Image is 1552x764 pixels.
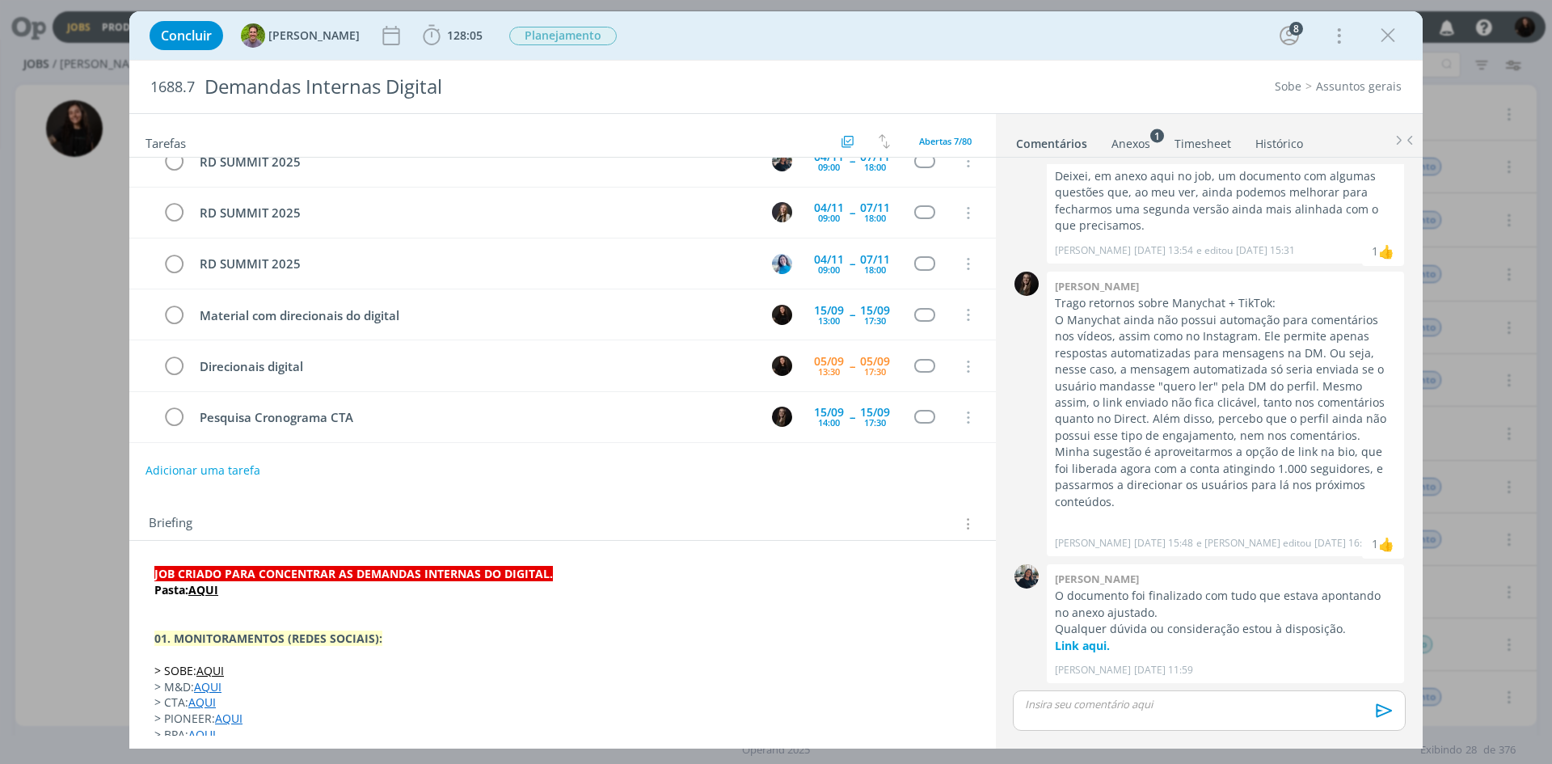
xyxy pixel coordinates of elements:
a: AQUI [188,694,216,710]
p: Trago retornos sobre Manychat + TikTok: [1055,295,1396,311]
a: Timesheet [1174,129,1232,152]
span: [DATE] 13:54 [1134,243,1193,258]
div: 15/09 [860,305,890,316]
button: Adicionar uma tarefa [145,456,261,485]
div: 18:00 [864,265,886,274]
span: Concluir [161,29,212,42]
span: -- [850,309,854,320]
button: 8 [1276,23,1302,49]
div: Mayara Peruzzo [1378,242,1394,261]
img: L [772,202,792,222]
span: 1688.7 [150,78,195,96]
div: 17:30 [864,418,886,427]
p: > CTA: [154,694,971,711]
p: > M&D: [154,679,971,695]
span: > SOBE: [154,663,196,678]
p: [PERSON_NAME] [1055,243,1131,258]
button: S [770,354,794,378]
div: Direcionais digital [192,357,757,377]
p: > BPA: [154,727,971,743]
span: Tarefas [145,132,186,151]
div: 07/11 [860,254,890,265]
div: 8 [1289,22,1303,36]
div: 17:30 [864,367,886,376]
a: Assuntos gerais [1316,78,1402,94]
a: AQUI [188,582,218,597]
div: 17:30 [864,316,886,325]
div: Material com direcionais do digital [192,306,757,326]
div: Demandas Internas Digital [198,67,874,107]
p: O documento foi finalizado com tudo que estava apontando no anexo ajustado. [1055,588,1396,621]
p: [PERSON_NAME] [1055,663,1131,677]
span: [DATE] 15:31 [1236,243,1295,258]
span: Abertas 7/80 [919,135,972,147]
div: RD SUMMIT 2025 [192,203,757,223]
p: Qualquer dúvida ou consideração estou à disposição. [1055,621,1396,637]
img: M [1014,564,1039,589]
div: RD SUMMIT 2025 [192,152,757,172]
span: e [PERSON_NAME] editou [1196,536,1311,551]
img: S [772,356,792,376]
span: 128:05 [447,27,483,43]
div: dialog [129,11,1423,749]
div: 05/09 [814,356,844,367]
img: M [772,151,792,171]
div: 18:00 [864,213,886,222]
a: Comentários [1015,129,1088,152]
button: Planejamento [508,26,618,46]
span: [DATE] 11:59 [1134,663,1193,677]
a: AQUI [196,663,224,678]
button: 128:05 [419,23,487,49]
span: -- [850,361,854,372]
img: T [241,23,265,48]
div: RD SUMMIT 2025 [192,254,757,274]
p: [PERSON_NAME] [1055,536,1131,551]
button: Concluir [150,21,223,50]
div: Anexos [1111,136,1150,152]
div: 04/11 [814,202,844,213]
button: T[PERSON_NAME] [241,23,360,48]
strong: 01. MONITORAMENTOS (REDES SOCIAIS): [154,631,382,646]
div: 09:00 [818,213,840,222]
img: S [772,305,792,325]
strong: JOB CRIADO PARA CONCENTRAR AS DEMANDAS INTERNAS DO DIGITAL. [154,566,553,581]
div: 1 [1372,535,1378,552]
a: AQUI [188,727,216,742]
div: 15/09 [814,407,844,418]
p: Deixei, em anexo aqui no job, um documento com algumas questões que, ao meu ver, ainda podemos me... [1055,168,1396,234]
button: M [770,149,794,173]
span: e editou [1196,243,1233,258]
span: Planejamento [509,27,617,45]
div: 15/09 [814,305,844,316]
span: -- [850,412,854,423]
img: E [772,254,792,274]
p: O Manychat ainda não possui automação para comentários nos vídeos, assim como no Instagram. Ele p... [1055,312,1396,445]
img: N [772,407,792,427]
div: 05/09 [860,356,890,367]
span: [DATE] 15:48 [1134,536,1193,551]
span: -- [850,155,854,167]
span: Briefing [149,513,192,534]
a: Sobe [1275,78,1301,94]
div: 09:00 [818,265,840,274]
img: N [1014,272,1039,296]
div: 13:00 [818,316,840,325]
div: Pesquisa Cronograma CTA [192,407,757,428]
div: 18:00 [864,163,886,171]
div: 14:00 [818,418,840,427]
div: 09:00 [818,163,840,171]
p: Minha sugestão é aproveitarmos a opção de link na bio, que foi liberada agora com a conta atingin... [1055,444,1396,510]
sup: 1 [1150,129,1164,142]
span: -- [850,207,854,218]
div: 04/11 [814,254,844,265]
button: L [770,200,794,225]
span: [DATE] 16:05 [1314,536,1373,551]
div: 04/11 [814,151,844,163]
strong: Pasta: [154,582,188,597]
b: [PERSON_NAME] [1055,572,1139,586]
a: AQUI [194,679,221,694]
a: Link aqui. [1055,638,1110,653]
div: 15/09 [860,407,890,418]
